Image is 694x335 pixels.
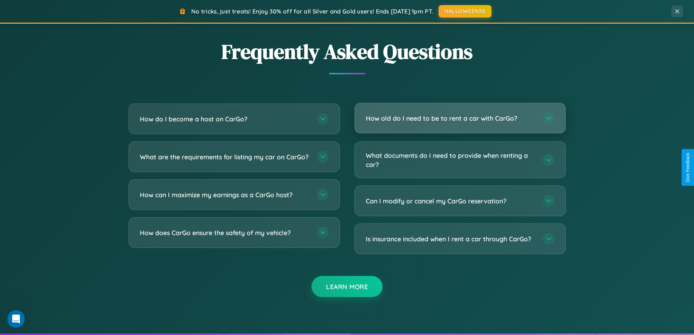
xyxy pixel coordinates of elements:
[7,310,25,328] iframe: Intercom live chat
[366,114,536,123] h3: How old do I need to be to rent a car with CarGo?
[191,8,433,15] span: No tricks, just treats! Enjoy 30% off for all Silver and Gold users! Ends [DATE] 1pm PT.
[366,151,536,169] h3: What documents do I need to provide when renting a car?
[140,114,310,124] h3: How do I become a host on CarGo?
[685,153,690,182] div: Give Feedback
[140,190,310,199] h3: How can I maximize my earnings as a CarGo host?
[311,276,383,297] button: Learn More
[140,228,310,237] h3: How does CarGo ensure the safety of my vehicle?
[129,38,566,66] h2: Frequently Asked Questions
[366,196,536,206] h3: Can I modify or cancel my CarGo reservation?
[366,234,536,244] h3: Is insurance included when I rent a car through CarGo?
[140,152,310,161] h3: What are the requirements for listing my car on CarGo?
[439,5,491,17] button: HALLOWEEN30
